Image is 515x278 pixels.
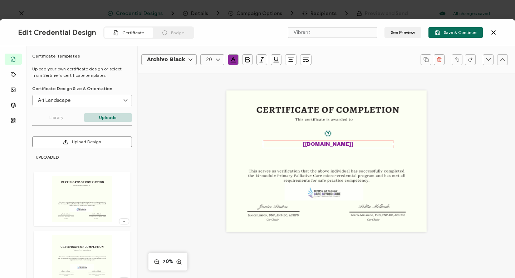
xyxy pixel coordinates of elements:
button: See Preview [384,27,421,38]
pre: [[DOMAIN_NAME]] [303,142,353,147]
span: 70% [162,258,174,265]
button: Upload Design [32,136,132,147]
input: Select [200,54,224,65]
p: Uploads [84,113,132,122]
input: Select [141,54,197,65]
span: Certificate [122,30,144,35]
span: Save & Continue [435,30,476,35]
p: Upload your own certificate design or select from Sertifier’s certificate templates. [32,66,132,79]
span: Badge [171,30,184,35]
span: Edit Credential Design [18,28,96,37]
button: Save & Continue [428,27,483,38]
h6: UPLOADED [36,154,131,160]
img: 187d520b-efd2-47b2-8782-f0e280bcc31a.png [52,176,112,222]
h6: Certificate Templates [32,53,132,59]
img: tooltip-helper.svg [325,130,332,136]
p: Certificate Design Size & Orientation [32,86,132,91]
input: Select [33,95,132,106]
p: Library [32,113,80,122]
input: Name your certificate [288,27,377,38]
iframe: Chat Widget [479,244,515,278]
